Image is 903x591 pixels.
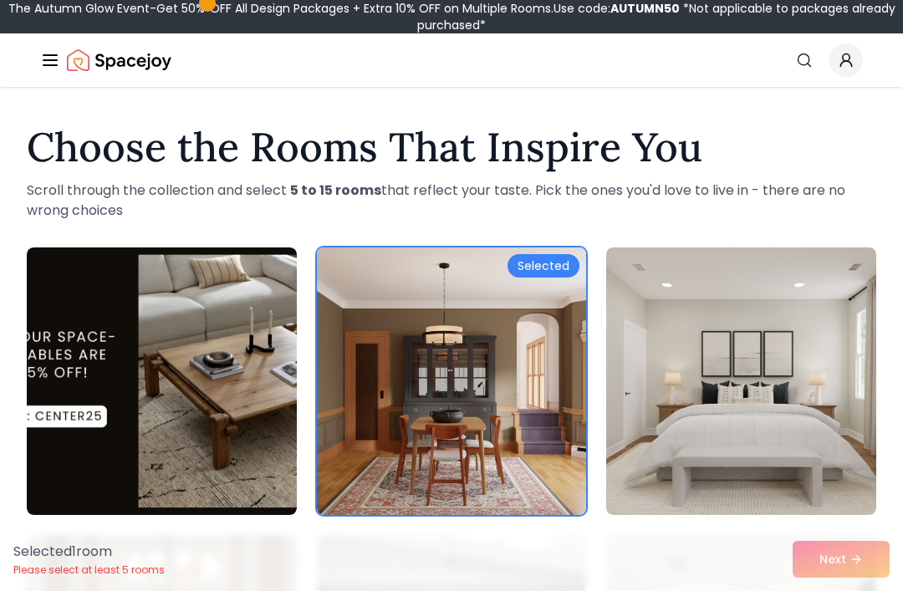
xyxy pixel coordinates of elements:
nav: Global [40,33,863,87]
img: Room room-1 [27,247,297,515]
p: Please select at least 5 rooms [13,563,165,577]
img: Room room-3 [606,247,876,515]
p: Selected 1 room [13,542,165,562]
h1: Choose the Rooms That Inspire You [27,127,876,167]
a: Spacejoy [67,43,171,77]
strong: 5 to 15 rooms [290,181,381,200]
div: Selected [508,254,579,278]
img: Room room-2 [317,247,587,515]
img: Spacejoy Logo [67,43,171,77]
p: Scroll through the collection and select that reflect your taste. Pick the ones you'd love to liv... [27,181,876,221]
